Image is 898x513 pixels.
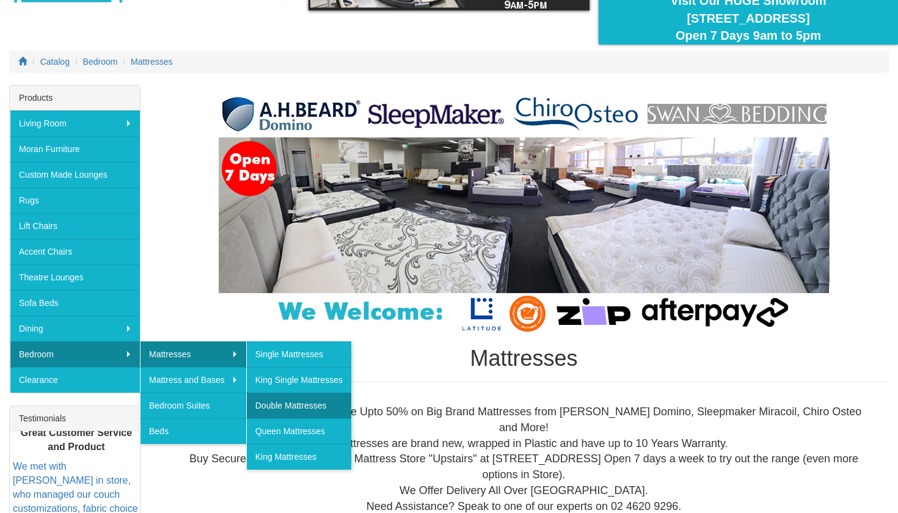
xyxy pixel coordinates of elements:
a: Mattresses [140,341,246,367]
a: Dining [10,316,140,341]
a: Bedroom [10,341,140,367]
a: Clearance [10,367,140,393]
a: Lift Chairs [10,213,140,239]
a: King Single Mattresses [246,367,351,393]
a: Custom Made Lounges [10,162,140,187]
a: Accent Chairs [10,239,140,264]
a: Living Room [10,111,140,136]
a: Queen Mattresses [246,418,351,444]
h1: Mattresses [159,346,889,371]
a: Beds [140,418,246,444]
a: Single Mattresses [246,341,351,367]
img: Mattresses [219,91,830,334]
a: Moran Furniture [10,136,140,162]
a: King Mattresses [246,444,351,470]
b: Great Customer Service and Product [21,427,132,451]
a: Double Mattresses [246,393,351,418]
a: Bedroom [83,57,118,67]
div: Testimonials [10,406,140,431]
a: Bedroom Suites [140,393,246,418]
a: Rugs [10,187,140,213]
a: Mattresses [131,57,172,67]
a: Sofa Beds [10,290,140,316]
div: Products [10,85,140,111]
a: Catalog [40,57,70,67]
a: Theatre Lounges [10,264,140,290]
a: Mattress and Bases [140,367,246,393]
